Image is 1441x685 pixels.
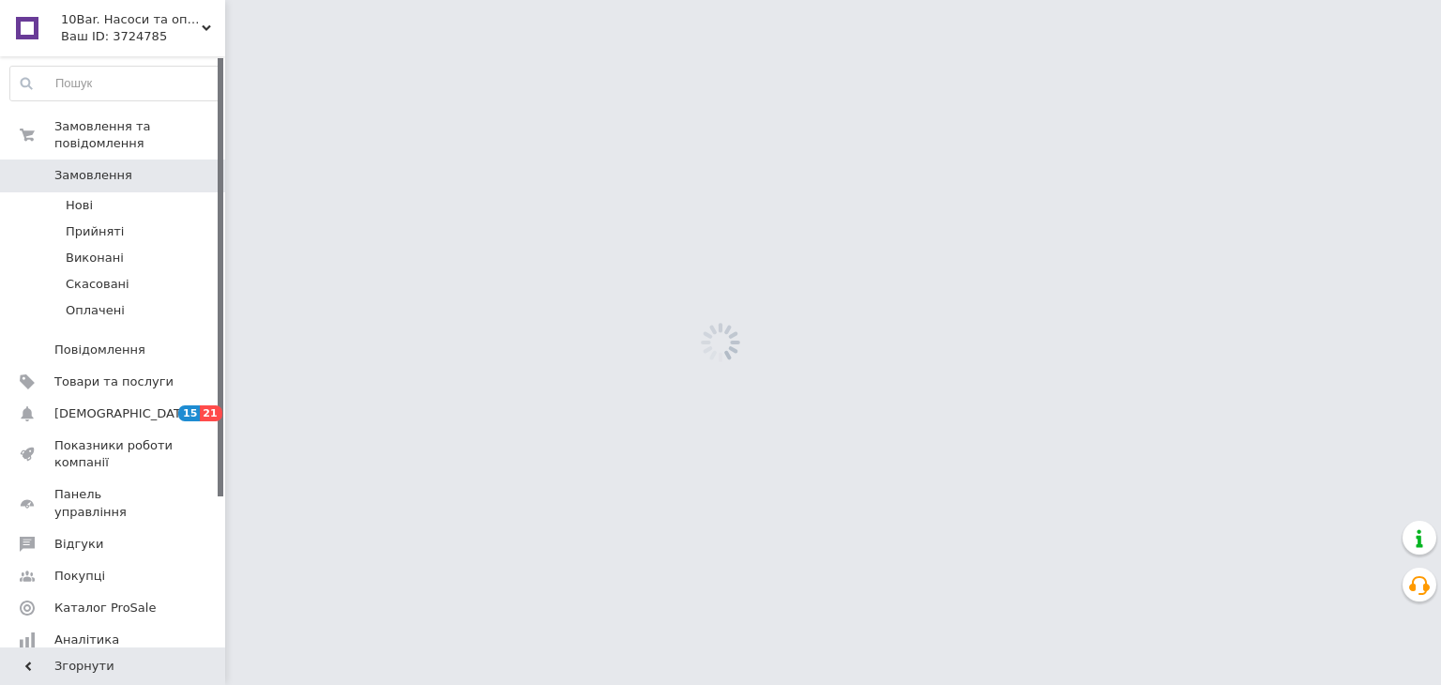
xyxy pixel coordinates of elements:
span: Показники роботи компанії [54,437,174,471]
div: Ваш ID: 3724785 [61,28,225,45]
span: Повідомлення [54,342,145,358]
span: Панель управління [54,486,174,520]
span: [DEMOGRAPHIC_DATA] [54,405,193,422]
span: 10Bar. Насоси та опалення. [61,11,202,28]
span: Каталог ProSale [54,600,156,616]
span: Замовлення [54,167,132,184]
span: Виконані [66,250,124,266]
span: Товари та послуги [54,373,174,390]
span: Покупці [54,568,105,585]
span: Відгуки [54,536,103,553]
span: 15 [178,405,200,421]
span: Прийняті [66,223,124,240]
span: Аналітика [54,632,119,648]
span: Оплачені [66,302,125,319]
span: Скасовані [66,276,129,293]
span: Замовлення та повідомлення [54,118,225,152]
span: 21 [200,405,221,421]
span: Нові [66,197,93,214]
input: Пошук [10,67,220,100]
